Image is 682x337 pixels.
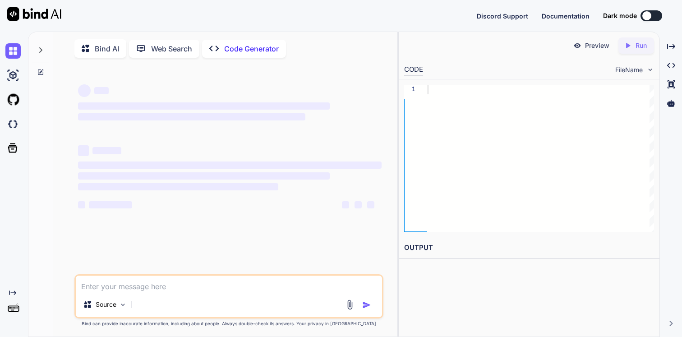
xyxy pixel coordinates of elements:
span: ‌ [78,102,330,110]
div: CODE [404,65,423,75]
span: ‌ [355,201,362,208]
p: Run [636,41,647,50]
span: ‌ [78,113,305,120]
span: ‌ [78,84,91,97]
img: chevron down [646,66,654,74]
img: icon [362,300,371,309]
img: preview [573,42,581,50]
span: ‌ [367,201,374,208]
span: ‌ [89,201,132,208]
p: Bind can provide inaccurate information, including about people. Always double-check its answers.... [74,320,383,327]
h2: OUTPUT [399,237,659,259]
p: Web Search [151,43,192,54]
img: ai-studio [5,68,21,83]
p: Code Generator [224,43,279,54]
span: FileName [615,65,643,74]
span: ‌ [342,201,349,208]
span: Discord Support [477,12,528,20]
img: Pick Models [119,301,127,309]
span: Documentation [542,12,590,20]
span: ‌ [78,183,278,190]
span: ‌ [78,201,85,208]
span: ‌ [78,145,89,156]
span: Dark mode [603,11,637,20]
span: ‌ [94,87,109,94]
p: Preview [585,41,609,50]
img: Bind AI [7,7,61,21]
div: 1 [404,85,415,94]
span: ‌ [92,147,121,154]
img: darkCloudIdeIcon [5,116,21,132]
img: attachment [345,300,355,310]
img: githubLight [5,92,21,107]
span: ‌ [78,162,381,169]
button: Discord Support [477,11,528,21]
img: chat [5,43,21,59]
p: Source [96,300,116,309]
p: Bind AI [95,43,119,54]
span: ‌ [78,172,330,180]
button: Documentation [542,11,590,21]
